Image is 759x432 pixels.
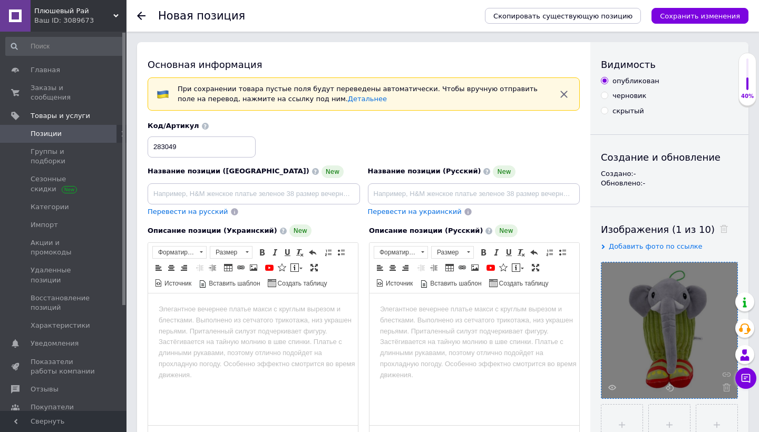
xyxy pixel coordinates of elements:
[31,147,98,166] span: Группы и подборки
[289,262,304,273] a: Вставить сообщение
[266,277,329,289] a: Создать таблицу
[601,58,738,71] div: Видимость
[498,262,509,273] a: Вставить иконку
[31,339,79,348] span: Уведомления
[431,246,474,259] a: Размер
[612,76,659,86] div: опубликован
[31,402,74,412] span: Покупатели
[322,165,344,178] span: New
[5,37,124,56] input: Поиск
[194,262,206,273] a: Уменьшить отступ
[31,266,98,284] span: Удаленные позиции
[544,247,556,258] a: Вставить / удалить нумерованный список
[207,279,260,288] span: Вставить шаблон
[488,277,550,289] a: Создать таблицу
[178,85,538,103] span: При сохранении товара пустые поля будут переведены автоматически. Чтобы вручную отправить поле на...
[612,91,646,101] div: черновик
[601,151,738,164] div: Создание и обновление
[210,247,242,258] span: Размер
[510,262,526,273] a: Вставить сообщение
[178,262,190,273] a: По правому краю
[528,247,540,258] a: Отменить (⌘+Z)
[456,262,468,273] a: Вставить/Редактировать ссылку (⌘+L)
[248,262,259,273] a: Изображение
[153,277,193,289] a: Источник
[163,279,191,288] span: Источник
[503,247,514,258] a: Подчеркнутый (⌘+U)
[31,83,98,102] span: Заказы и сообщения
[490,247,502,258] a: Курсив (⌘+I)
[469,262,481,273] a: Изображение
[294,247,306,258] a: Убрать форматирование
[34,16,126,25] div: Ваш ID: 3089673
[485,8,641,24] button: Скопировать существующую позицию
[739,93,756,100] div: 40%
[157,88,169,101] img: :flag-ua:
[152,246,207,259] a: Форматирование
[444,262,455,273] a: Таблица
[34,6,113,16] span: Плюшевый Рай
[530,262,541,273] a: Развернуть
[415,262,427,273] a: Уменьшить отступ
[308,262,320,273] a: Развернуть
[368,208,462,215] span: Перевести на украинский
[335,247,347,258] a: Вставить / удалить маркированный список
[429,279,481,288] span: Вставить шаблон
[384,279,413,288] span: Источник
[374,247,417,258] span: Форматирование
[738,53,756,106] div: 40% Качество заполнения
[515,247,527,258] a: Убрать форматирование
[348,95,387,103] a: Детальнее
[369,227,483,234] span: Описание позиции (Русский)
[601,223,738,236] div: Изображения (1 из 10)
[31,357,98,376] span: Показатели работы компании
[210,246,252,259] a: Размер
[495,224,517,237] span: New
[609,242,703,250] span: Добавить фото по ссылке
[31,220,58,230] span: Импорт
[419,277,483,289] a: Вставить шаблон
[432,247,463,258] span: Размер
[31,65,60,75] span: Главная
[148,208,228,215] span: Перевести на русский
[601,169,738,179] div: Создано: -
[158,9,245,22] h1: Новая позиция
[148,122,199,130] span: Код/Артикул
[498,279,549,288] span: Создать таблицу
[735,368,756,389] button: Чат с покупателем
[148,293,358,425] iframe: Визуальный текстовый редактор, 9FEDC4C8-9C6E-43BA-8480-0B33234B4DB6
[374,246,428,259] a: Форматирование
[485,262,497,273] a: Добавить видео с YouTube
[276,279,327,288] span: Создать таблицу
[153,262,164,273] a: По левому краю
[323,247,334,258] a: Вставить / удалить нумерованный список
[256,247,268,258] a: Полужирный (⌘+B)
[374,262,386,273] a: По левому краю
[374,277,414,289] a: Источник
[307,247,318,258] a: Отменить (⌘+Z)
[264,262,275,273] a: Добавить видео с YouTube
[197,277,261,289] a: Вставить шаблон
[269,247,280,258] a: Курсив (⌘+I)
[368,167,481,175] span: Название позиции (Русский)
[31,129,62,139] span: Позиции
[31,174,98,193] span: Сезонные скидки
[31,293,98,312] span: Восстановление позиций
[31,385,59,394] span: Отзывы
[478,247,489,258] a: Полужирный (⌘+B)
[557,247,568,258] a: Вставить / удалить маркированный список
[31,111,90,121] span: Товары и услуги
[31,321,90,330] span: Характеристики
[660,12,740,20] i: Сохранить изменения
[148,227,277,234] span: Описание позиции (Украинский)
[289,224,312,237] span: New
[31,202,69,212] span: Категории
[651,8,748,24] button: Сохранить изменения
[222,262,234,273] a: Таблица
[276,262,288,273] a: Вставить иконку
[369,293,579,425] iframe: Визуальный текстовый редактор, C300C488-0759-4828-93B7-300646276076
[281,247,293,258] a: Подчеркнутый (⌘+U)
[368,183,580,204] input: Например, H&M женское платье зеленое 38 размер вечернее макси с блестками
